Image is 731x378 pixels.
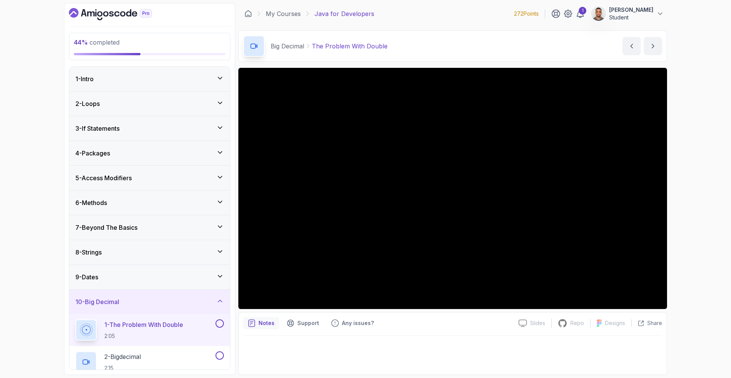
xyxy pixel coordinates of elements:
h3: 10 - Big Decimal [75,297,119,306]
div: 1 [579,7,586,14]
a: Dashboard [244,10,252,18]
button: previous content [622,37,641,55]
button: next content [644,37,662,55]
p: Java for Developers [314,9,374,18]
p: Support [297,319,319,327]
button: 2-Loops [69,91,230,116]
p: Share [647,319,662,327]
button: 5-Access Modifiers [69,166,230,190]
button: user profile image[PERSON_NAME]Student [591,6,664,21]
button: 9-Dates [69,265,230,289]
p: Student [609,14,653,21]
p: Designs [605,319,625,327]
button: 4-Packages [69,141,230,165]
button: 1-The Problem With Double2:05 [75,319,224,341]
p: Any issues? [342,319,374,327]
button: 3-If Statements [69,116,230,141]
button: 10-Big Decimal [69,290,230,314]
h3: 9 - Dates [75,272,98,282]
h3: 3 - If Statements [75,124,120,133]
button: notes button [243,317,279,329]
h3: 7 - Beyond The Basics [75,223,137,232]
h3: 8 - Strings [75,248,102,257]
a: My Courses [266,9,301,18]
button: 7-Beyond The Basics [69,215,230,240]
p: 2:15 [104,364,141,372]
p: Notes [259,319,275,327]
p: 2 - Bigdecimal [104,352,141,361]
p: 1 - The Problem With Double [104,320,183,329]
span: completed [74,38,120,46]
h3: 6 - Methods [75,198,107,207]
button: 1-Intro [69,67,230,91]
p: 2:05 [104,332,183,340]
button: Feedback button [327,317,378,329]
a: 1 [576,9,585,18]
h3: 1 - Intro [75,74,94,83]
button: 8-Strings [69,240,230,264]
a: Dashboard [69,8,169,20]
span: 44 % [74,38,88,46]
img: user profile image [591,6,606,21]
p: Slides [530,319,545,327]
button: 2-Bigdecimal2:15 [75,351,224,373]
p: The Problem With Double [312,42,388,51]
iframe: 1 - The Problem With double [238,68,667,309]
h3: 4 - Packages [75,149,110,158]
button: Support button [282,317,324,329]
h3: 2 - Loops [75,99,100,108]
p: [PERSON_NAME] [609,6,653,14]
button: Share [631,319,662,327]
p: 272 Points [514,10,539,18]
p: Repo [570,319,584,327]
button: 6-Methods [69,191,230,215]
h3: 5 - Access Modifiers [75,173,132,183]
p: Big Decimal [271,42,304,51]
